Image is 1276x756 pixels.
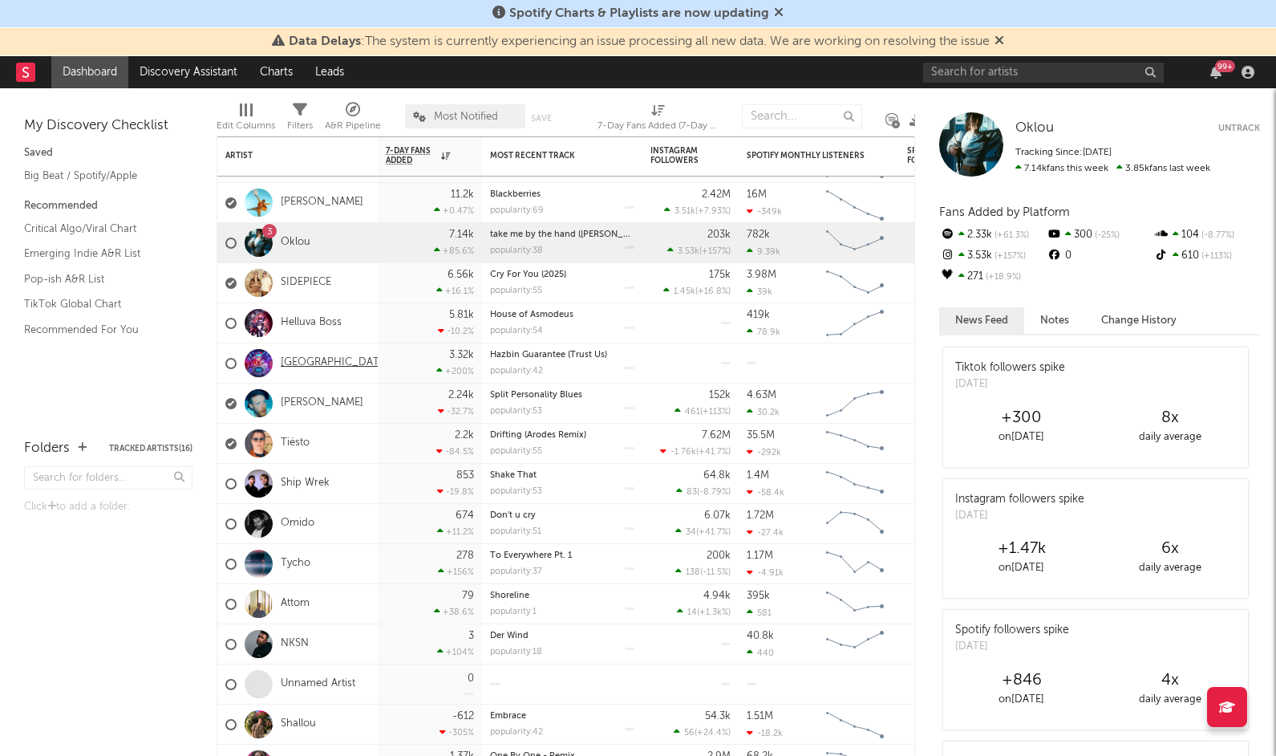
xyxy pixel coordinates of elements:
a: To Everywhere Pt. 1 [490,551,572,560]
a: Attom [281,597,310,611]
div: 395k [747,591,770,601]
div: +16.1 % [436,286,474,296]
div: 581 [747,608,772,618]
span: Dismiss [994,35,1004,48]
a: Shake That [490,471,537,480]
input: Search... [742,104,862,128]
div: +200 % [436,366,474,376]
a: Der Wind [490,632,529,640]
div: 11.2k [451,189,474,200]
div: Shoreline [490,591,634,600]
div: Edit Columns [217,96,275,143]
span: +113 % [1199,252,1232,261]
div: [DATE] [955,508,1084,524]
div: ( ) [664,205,731,216]
div: popularity: 38 [490,246,543,255]
a: Leads [304,56,355,88]
input: Search for artists [923,63,1164,83]
a: Unnamed Artist [281,677,355,691]
div: popularity: 37 [490,567,542,576]
div: -19.8 % [437,486,474,497]
span: +1.3k % [699,608,728,617]
div: +846 [947,671,1096,690]
div: ( ) [675,526,731,537]
div: 39k [747,287,772,297]
div: popularity: 55 [490,287,542,295]
span: Spotify Charts & Playlists are now updating [509,7,769,20]
a: Recommended For You [24,321,176,339]
div: Shake That [490,471,634,480]
a: SIDEPIECE [281,276,331,290]
div: 1.4M [747,470,769,481]
div: +104 % [437,647,474,657]
span: +157 % [702,247,728,256]
span: Dismiss [774,7,784,20]
div: Instagram followers spike [955,491,1084,508]
div: [DATE] [955,376,1065,392]
div: 203k [707,230,731,240]
div: popularity: 42 [490,728,543,737]
span: : The system is currently experiencing an issue processing all new data. We are working on resolv... [289,35,990,48]
a: Blackberries [490,190,541,199]
span: 14 [687,608,697,617]
div: daily average [1096,428,1244,447]
div: popularity: 54 [490,327,543,335]
a: Critical Algo/Viral Chart [24,220,176,238]
span: -1.76k [670,448,696,457]
div: 7-Day Fans Added (7-Day Fans Added) [597,96,718,143]
span: +16.8 % [698,287,728,296]
div: ( ) [674,727,731,738]
span: +113 % [703,408,728,417]
div: 1.72M [747,510,774,521]
div: A&R Pipeline [325,116,381,136]
a: NKSN [281,637,309,651]
div: -612 [452,711,474,721]
div: 271 [939,266,1046,287]
span: 83 [687,488,697,497]
button: Notes [1024,307,1085,334]
div: 104 [1153,225,1260,246]
a: Helluva Boss [281,316,342,330]
div: daily average [1096,690,1244,709]
div: popularity: 51 [490,527,541,536]
a: Dashboard [51,56,128,88]
div: 610 [1153,246,1260,266]
button: Tracked Artists(16) [109,445,192,453]
svg: Chart title [819,424,891,464]
div: 853 [456,470,474,481]
div: ( ) [667,246,731,256]
a: Don't u cry [490,511,536,520]
a: Shoreline [490,591,529,600]
div: +300 [947,408,1096,428]
div: 0 [1046,246,1152,266]
a: House of Asmodeus [490,311,573,319]
div: +1.47k [947,539,1096,559]
div: on [DATE] [947,690,1096,709]
div: Tiktok followers spike [955,360,1065,376]
div: popularity: 53 [490,487,542,496]
div: popularity: 1 [490,608,537,616]
span: 56 [684,729,695,738]
a: Ship Wrek [281,477,330,490]
span: Fans Added by Platform [939,206,1070,218]
svg: Chart title [819,384,891,424]
a: Pop-ish A&R List [24,270,176,288]
a: Charts [249,56,304,88]
div: My Discovery Checklist [24,116,192,136]
svg: Chart title [819,263,891,303]
div: ( ) [675,567,731,577]
div: -10.2 % [438,326,474,336]
div: 4.63M [747,390,776,400]
div: -84.5 % [436,446,474,457]
span: +61.3 % [992,231,1029,240]
div: -4.91k [747,567,784,578]
span: +41.7 % [699,448,728,457]
span: Data Delays [289,35,361,48]
div: 2.33k [939,225,1046,246]
svg: Chart title [819,544,891,584]
a: Emerging Indie A&R List [24,245,176,262]
div: 440 [747,648,774,658]
a: Big Beat / Spotify/Apple [24,167,176,185]
div: 78.9k [747,327,780,337]
div: 2.2k [455,430,474,441]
